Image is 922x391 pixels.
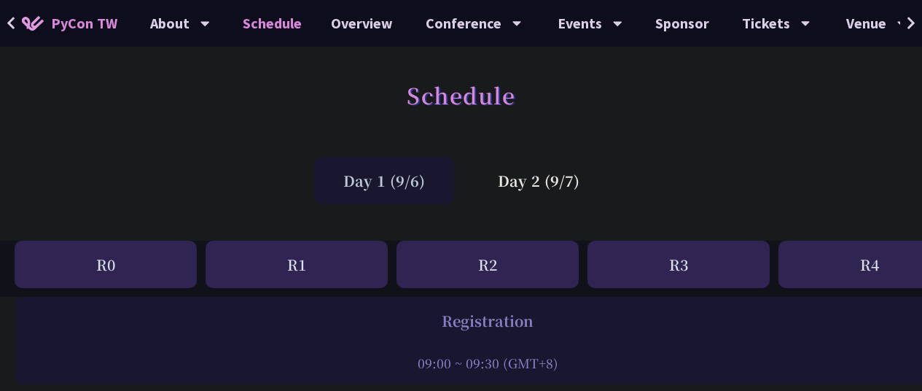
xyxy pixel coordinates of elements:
[206,241,388,288] div: R1
[15,241,197,288] div: R0
[407,73,515,117] h1: Schedule
[7,5,132,42] a: PyCon TW
[469,157,609,204] div: Day 2 (9/7)
[396,241,579,288] div: R2
[587,241,770,288] div: R3
[314,157,454,204] div: Day 1 (9/6)
[22,16,44,31] img: Home icon of PyCon TW 2025
[51,12,117,34] span: PyCon TW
